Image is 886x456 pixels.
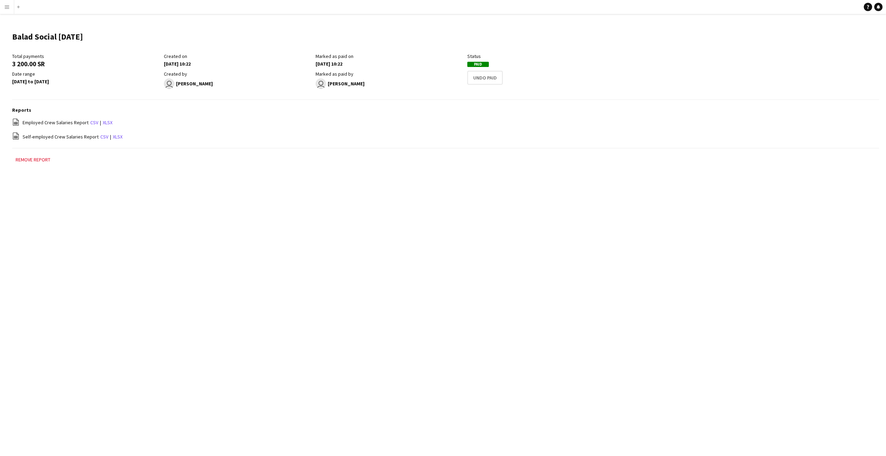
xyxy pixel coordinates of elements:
div: 3 200.00 SR [12,61,160,67]
button: Remove report [12,155,54,164]
div: Marked as paid by [316,71,464,77]
div: Total payments [12,53,160,59]
button: Undo Paid [467,71,503,85]
div: Created on [164,53,312,59]
div: [DATE] 10:22 [316,61,464,67]
div: [DATE] 10:22 [164,61,312,67]
span: Employed Crew Salaries Report [23,119,89,126]
div: Date range [12,71,160,77]
h3: Reports [12,107,879,113]
div: [PERSON_NAME] [316,78,464,89]
div: | [12,118,879,127]
a: csv [90,119,98,126]
div: Status [467,53,616,59]
div: | [12,132,879,141]
a: xlsx [103,119,112,126]
h1: Balad Social [DATE] [12,32,83,42]
div: Created by [164,71,312,77]
a: csv [100,134,108,140]
a: xlsx [113,134,123,140]
div: Marked as paid on [316,53,464,59]
span: Self-employed Crew Salaries Report [23,134,99,140]
div: [PERSON_NAME] [164,78,312,89]
div: [DATE] to [DATE] [12,78,160,85]
span: Paid [467,62,489,67]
